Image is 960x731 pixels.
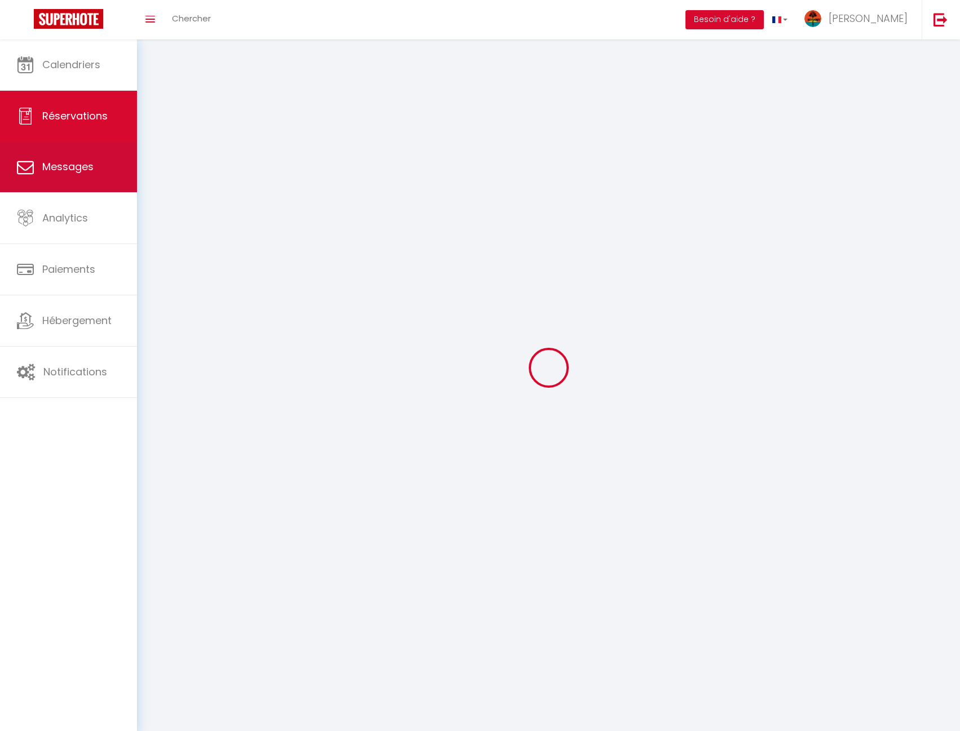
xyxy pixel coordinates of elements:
[42,313,112,327] span: Hébergement
[804,10,821,27] img: ...
[42,57,100,72] span: Calendriers
[34,9,103,29] img: Super Booking
[42,262,95,276] span: Paiements
[685,10,764,29] button: Besoin d'aide ?
[172,12,211,24] span: Chercher
[42,211,88,225] span: Analytics
[42,109,108,123] span: Réservations
[934,12,948,26] img: logout
[43,365,107,379] span: Notifications
[829,11,908,25] span: [PERSON_NAME]
[42,160,94,174] span: Messages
